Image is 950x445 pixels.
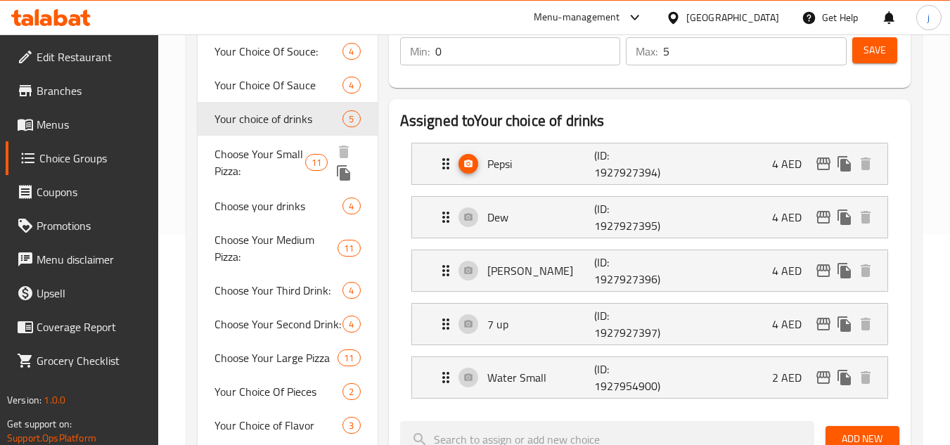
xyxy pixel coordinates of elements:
[342,198,360,214] div: Choices
[6,141,159,175] a: Choice Groups
[400,110,899,131] h2: Assigned to Your choice of drinks
[534,9,620,26] div: Menu-management
[214,316,342,333] span: Choose Your Second Drink:
[594,307,666,341] p: (ID: 1927927397)
[343,385,359,399] span: 2
[813,367,834,388] button: edit
[198,68,377,102] div: Your Choice Of Sauce4
[855,314,876,335] button: delete
[852,37,897,63] button: Save
[214,77,342,93] span: Your Choice Of Sauce
[214,198,342,214] span: Choose your drinks
[636,43,657,60] p: Max:
[214,110,342,127] span: Your choice of drinks
[487,369,595,386] p: Water Small
[487,262,595,279] p: [PERSON_NAME]
[198,223,377,273] div: Choose Your Medium Pizza:11
[927,10,930,25] span: j
[198,408,377,442] div: Your Choice of Flavor3
[594,147,666,181] p: (ID: 1927927394)
[772,262,813,279] p: 4 AED
[400,191,899,244] li: Expand
[855,207,876,228] button: delete
[487,155,595,172] p: Pepsi
[37,352,148,369] span: Grocery Checklist
[37,217,148,234] span: Promotions
[6,209,159,243] a: Promotions
[855,153,876,174] button: delete
[834,260,855,281] button: duplicate
[198,375,377,408] div: Your Choice Of Pieces2
[342,77,360,93] div: Choices
[412,250,887,291] div: Expand
[772,316,813,333] p: 4 AED
[412,197,887,238] div: Expand
[338,240,360,257] div: Choices
[198,136,377,189] div: Choose Your Small Pizza:11deleteduplicate
[343,200,359,213] span: 4
[594,200,666,234] p: (ID: 1927927395)
[198,341,377,375] div: Choose Your Large Pizza11
[6,108,159,141] a: Menus
[342,43,360,60] div: Choices
[37,251,148,268] span: Menu disclaimer
[37,318,148,335] span: Coverage Report
[813,207,834,228] button: edit
[214,282,342,299] span: Choose Your Third Drink:
[333,162,354,183] button: duplicate
[198,189,377,223] div: Choose your drinks4
[39,150,148,167] span: Choice Groups
[198,273,377,307] div: Choose Your Third Drink:4
[855,260,876,281] button: delete
[342,316,360,333] div: Choices
[6,344,159,378] a: Grocery Checklist
[198,307,377,341] div: Choose Your Second Drink:4
[594,361,666,394] p: (ID: 1927954900)
[343,112,359,126] span: 5
[400,244,899,297] li: Expand
[214,43,342,60] span: Your Choice Of Souce:
[855,367,876,388] button: delete
[412,357,887,398] div: Expand
[6,40,159,74] a: Edit Restaurant
[772,155,813,172] p: 4 AED
[342,383,360,400] div: Choices
[6,310,159,344] a: Coverage Report
[594,254,666,288] p: (ID: 1927927396)
[198,102,377,136] div: Your choice of drinks5
[487,209,595,226] p: Dew
[343,45,359,58] span: 4
[7,391,41,409] span: Version:
[772,209,813,226] p: 4 AED
[400,297,899,351] li: Expand
[37,183,148,200] span: Coupons
[338,352,359,365] span: 11
[214,383,342,400] span: Your Choice Of Pieces
[198,34,377,68] div: Your Choice Of Souce:4
[343,284,359,297] span: 4
[412,143,887,184] div: Expand
[343,79,359,92] span: 4
[37,49,148,65] span: Edit Restaurant
[6,175,159,209] a: Coupons
[772,369,813,386] p: 2 AED
[214,349,338,366] span: Choose Your Large Pizza
[214,417,342,434] span: Your Choice of Flavor
[813,260,834,281] button: edit
[37,116,148,133] span: Menus
[813,153,834,174] button: edit
[7,415,72,433] span: Get support on:
[410,43,430,60] p: Min:
[305,154,328,171] div: Choices
[686,10,779,25] div: [GEOGRAPHIC_DATA]
[834,153,855,174] button: duplicate
[834,314,855,335] button: duplicate
[6,276,159,310] a: Upsell
[342,417,360,434] div: Choices
[37,285,148,302] span: Upsell
[834,367,855,388] button: duplicate
[412,304,887,344] div: Expand
[343,419,359,432] span: 3
[487,316,595,333] p: 7 up
[37,82,148,99] span: Branches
